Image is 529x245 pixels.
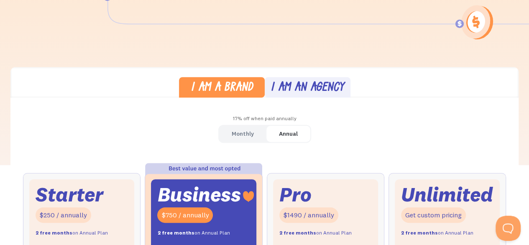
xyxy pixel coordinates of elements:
[232,128,254,140] div: Monthly
[191,82,253,94] div: I am a brand
[157,186,240,204] div: Business
[279,207,338,223] div: $1490 / annually
[36,207,91,223] div: $250 / annually
[279,128,298,140] div: Annual
[157,207,213,223] div: $750 / annually
[279,230,316,236] strong: 2 free months
[36,186,103,204] div: Starter
[157,227,230,239] div: on Annual Plan
[157,230,194,236] strong: 2 free months
[279,186,312,204] div: Pro
[496,216,521,241] iframe: Toggle Customer Support
[279,227,352,239] div: on Annual Plan
[401,207,466,223] div: Get custom pricing
[10,113,518,125] div: 17% off when paid annually
[36,227,108,239] div: on Annual Plan
[401,186,493,204] div: Unlimited
[401,227,473,239] div: on Annual Plan
[271,82,344,94] div: I am an agency
[401,230,438,236] strong: 2 free months
[36,230,72,236] strong: 2 free months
